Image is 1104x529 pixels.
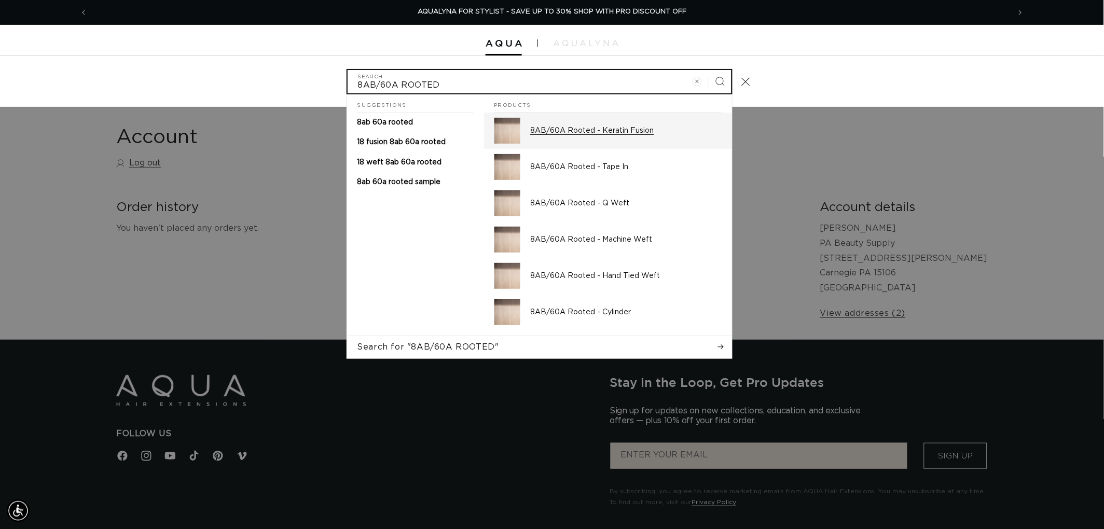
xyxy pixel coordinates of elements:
[418,8,687,15] span: AQUALYNA FOR STYLIST - SAVE UP TO 30% SHOP WITH PRO DISCOUNT OFF
[357,341,499,353] span: Search for "8AB/60A ROOTED"
[484,185,732,221] a: 8AB/60A Rooted - Q Weft
[484,294,732,330] a: 8AB/60A Rooted - Cylinder
[484,221,732,258] a: 8AB/60A Rooted - Machine Weft
[494,263,520,289] img: 8AB/60A Rooted - Hand Tied Weft
[347,152,484,172] a: 18 weft 8ab 60a rooted
[531,271,722,281] p: 8AB/60A Rooted - Hand Tied Weft
[484,258,732,294] a: 8AB/60A Rooted - Hand Tied Weft
[494,154,520,180] img: 8AB/60A Rooted - Tape In
[357,158,442,167] p: 18 weft 8ab 60a rooted
[357,138,446,146] span: 18 fusion 8ab 60a rooted
[357,137,446,147] p: 18 fusion 8ab 60a rooted
[357,118,413,127] p: 8ab 60a rooted
[347,132,484,152] a: 18 fusion 8ab 60a rooted
[531,308,722,317] p: 8AB/60A Rooted - Cylinder
[484,149,732,185] a: 8AB/60A Rooted - Tape In
[357,177,441,187] p: 8ab 60a rooted sample
[959,417,1104,529] iframe: Chat Widget
[484,113,732,149] a: 8AB/60A Rooted - Keratin Fusion
[494,118,520,144] img: 8AB/60A Rooted - Keratin Fusion
[7,499,30,522] div: Accessibility Menu
[494,299,520,325] img: 8AB/60A Rooted - Cylinder
[357,159,442,166] span: 18 weft 8ab 60a rooted
[709,70,732,93] button: Search
[494,227,520,253] img: 8AB/60A Rooted - Machine Weft
[347,172,484,192] a: 8ab 60a rooted sample
[348,70,732,93] input: Search
[735,70,757,93] button: Close
[357,94,474,113] h2: Suggestions
[1009,3,1032,22] button: Next announcement
[494,190,520,216] img: 8AB/60A Rooted - Q Weft
[531,199,722,208] p: 8AB/60A Rooted - Q Weft
[531,162,722,172] p: 8AB/60A Rooted - Tape In
[531,126,722,135] p: 8AB/60A Rooted - Keratin Fusion
[347,113,484,132] a: 8ab 60a rooted
[486,40,522,47] img: Aqua Hair Extensions
[531,235,722,244] p: 8AB/60A Rooted - Machine Weft
[554,40,618,46] img: aqualyna.com
[494,94,722,113] h2: Products
[357,119,413,126] span: 8ab 60a rooted
[72,3,95,22] button: Previous announcement
[357,178,441,186] span: 8ab 60a rooted sample
[686,70,709,93] button: Clear search term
